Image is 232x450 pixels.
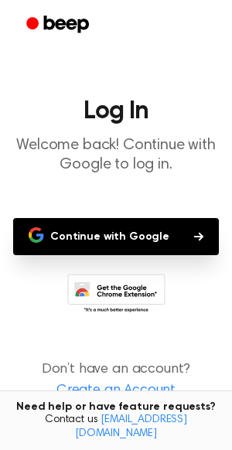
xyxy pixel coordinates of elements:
[15,10,103,40] a: Beep
[9,414,223,441] span: Contact us
[15,380,217,401] a: Create an Account
[12,99,220,124] h1: Log In
[13,218,219,255] button: Continue with Google
[12,136,220,175] p: Welcome back! Continue with Google to log in.
[12,360,220,401] p: Don’t have an account?
[75,414,187,439] a: [EMAIL_ADDRESS][DOMAIN_NAME]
